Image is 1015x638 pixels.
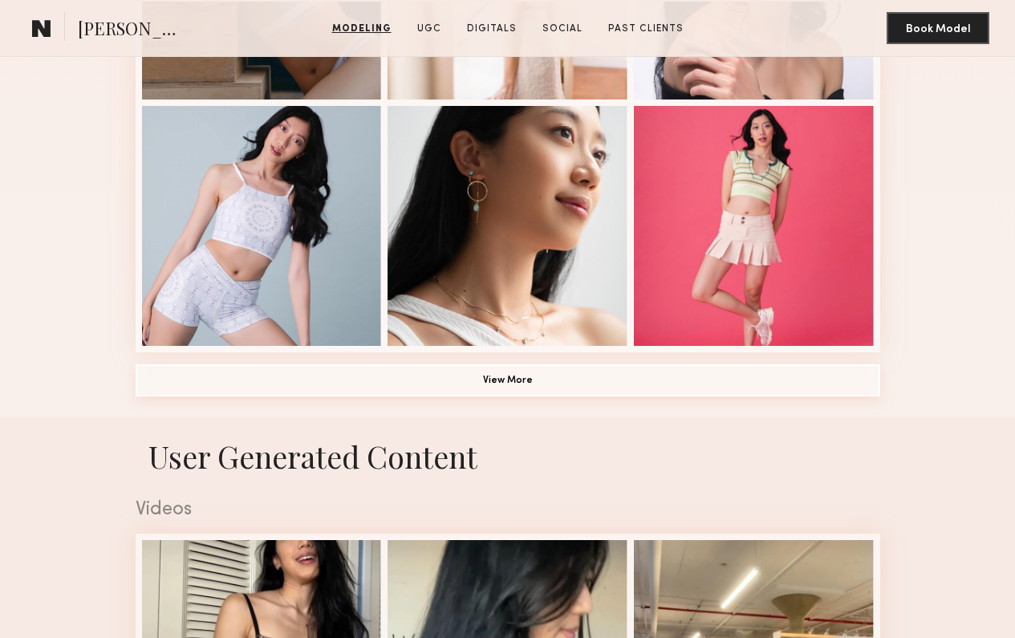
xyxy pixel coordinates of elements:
[411,22,448,36] a: UGC
[136,364,880,396] button: View More
[536,22,589,36] a: Social
[123,436,893,476] h1: User Generated Content
[887,12,989,44] button: Book Model
[136,501,880,519] div: Videos
[461,22,523,36] a: Digitals
[602,22,690,36] a: Past Clients
[887,21,989,35] a: Book Model
[326,22,398,36] a: Modeling
[78,16,189,44] span: [PERSON_NAME]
